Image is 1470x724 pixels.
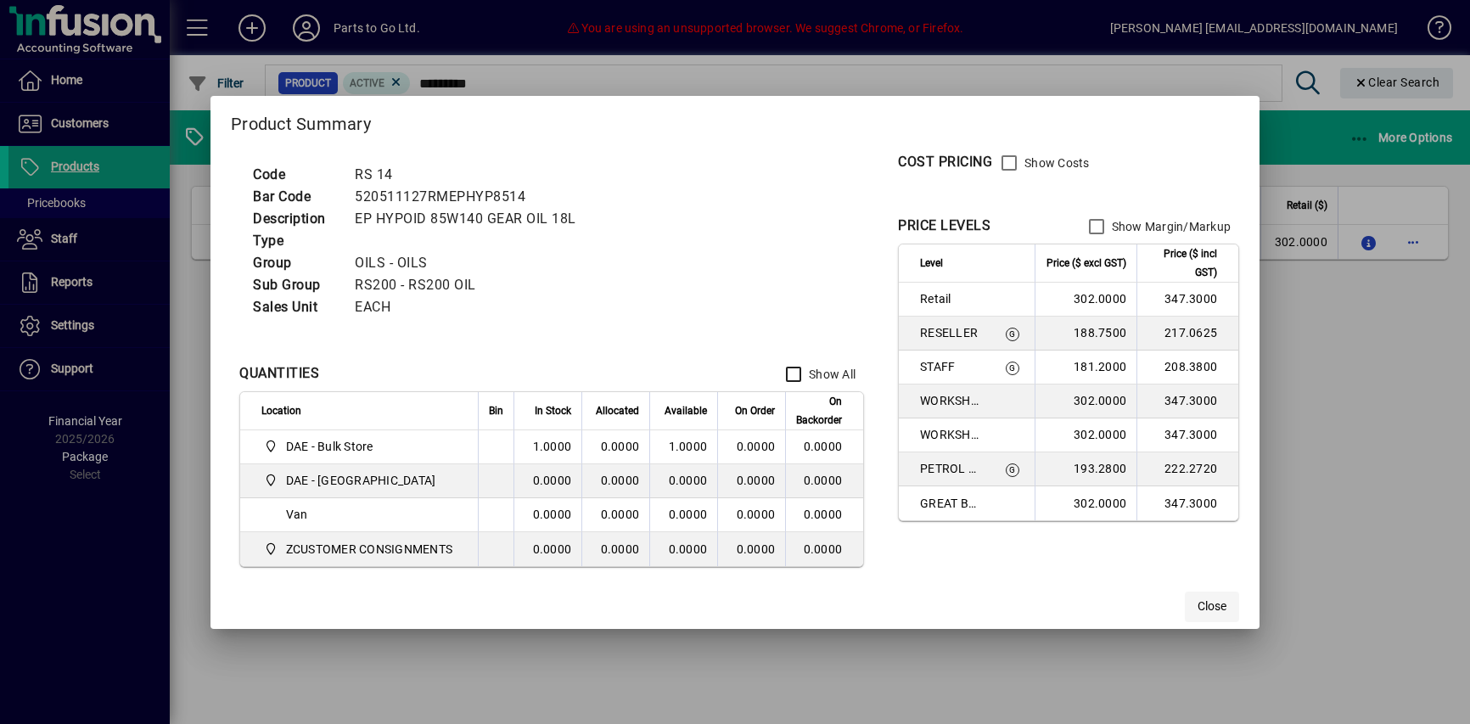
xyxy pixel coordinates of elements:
td: 217.0625 [1136,317,1238,351]
td: 0.0000 [581,430,649,464]
td: 347.3000 [1136,418,1238,452]
span: 0.0000 [737,474,776,487]
td: EACH [346,296,597,318]
td: Sub Group [244,274,346,296]
td: 302.0000 [1035,384,1136,418]
td: 1.0000 [649,430,717,464]
span: GREAT BARRIER [920,495,982,512]
td: 0.0000 [513,464,581,498]
label: Show Costs [1021,154,1090,171]
div: COST PRICING [898,152,992,172]
span: Close [1198,598,1226,615]
td: 302.0000 [1035,486,1136,520]
td: 0.0000 [785,430,863,464]
span: PETROL STATION [920,460,982,477]
td: 0.0000 [513,498,581,532]
td: 0.0000 [649,464,717,498]
td: 208.3800 [1136,351,1238,384]
td: 302.0000 [1035,283,1136,317]
td: 0.0000 [649,498,717,532]
span: On Order [735,401,775,420]
span: Level [920,254,943,272]
td: 222.2720 [1136,452,1238,486]
td: 193.2800 [1035,452,1136,486]
label: Show All [805,366,856,383]
td: OILS - OILS [346,252,597,274]
div: PRICE LEVELS [898,216,990,236]
span: Retail [920,290,982,307]
td: 0.0000 [649,532,717,566]
td: 347.3000 [1136,283,1238,317]
span: DAE - Great Barrier Island [261,470,459,491]
td: 0.0000 [513,532,581,566]
td: 347.3000 [1136,486,1238,520]
span: Bin [489,401,503,420]
span: Van [286,506,308,523]
span: ZCUSTOMER CONSIGNMENTS [286,541,453,558]
span: Price ($ excl GST) [1046,254,1126,272]
span: Van [261,504,459,525]
span: RESELLER [920,324,982,341]
td: RS200 - RS200 OIL [346,274,597,296]
span: 0.0000 [737,440,776,453]
td: 520511127RMEPHYP8514 [346,186,597,208]
td: EP HYPOID 85W140 GEAR OIL 18L [346,208,597,230]
td: 302.0000 [1035,418,1136,452]
span: In Stock [535,401,571,420]
td: 0.0000 [785,532,863,566]
td: 0.0000 [581,464,649,498]
button: Close [1185,592,1239,622]
h2: Product Summary [210,96,1260,145]
span: 0.0000 [737,508,776,521]
td: Type [244,230,346,252]
td: 347.3000 [1136,384,1238,418]
span: Price ($ incl GST) [1147,244,1217,282]
span: WORKSHOP 2&3 [920,426,982,443]
span: Location [261,401,301,420]
td: 0.0000 [581,498,649,532]
td: 0.0000 [785,498,863,532]
td: Sales Unit [244,296,346,318]
span: DAE - Bulk Store [261,436,459,457]
td: Code [244,164,346,186]
td: 0.0000 [581,532,649,566]
td: 181.2000 [1035,351,1136,384]
div: QUANTITIES [239,363,319,384]
span: Allocated [596,401,639,420]
span: 0.0000 [737,542,776,556]
span: DAE - Bulk Store [286,438,373,455]
td: 0.0000 [785,464,863,498]
td: Bar Code [244,186,346,208]
span: DAE - [GEOGRAPHIC_DATA] [286,472,436,489]
td: 188.7500 [1035,317,1136,351]
td: Description [244,208,346,230]
span: ZCUSTOMER CONSIGNMENTS [261,539,459,559]
td: RS 14 [346,164,597,186]
span: STAFF [920,358,982,375]
td: 1.0000 [513,430,581,464]
span: On Backorder [796,392,842,429]
label: Show Margin/Markup [1108,218,1232,235]
span: WORKSHOP 1 [920,392,982,409]
span: Available [665,401,707,420]
td: Group [244,252,346,274]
